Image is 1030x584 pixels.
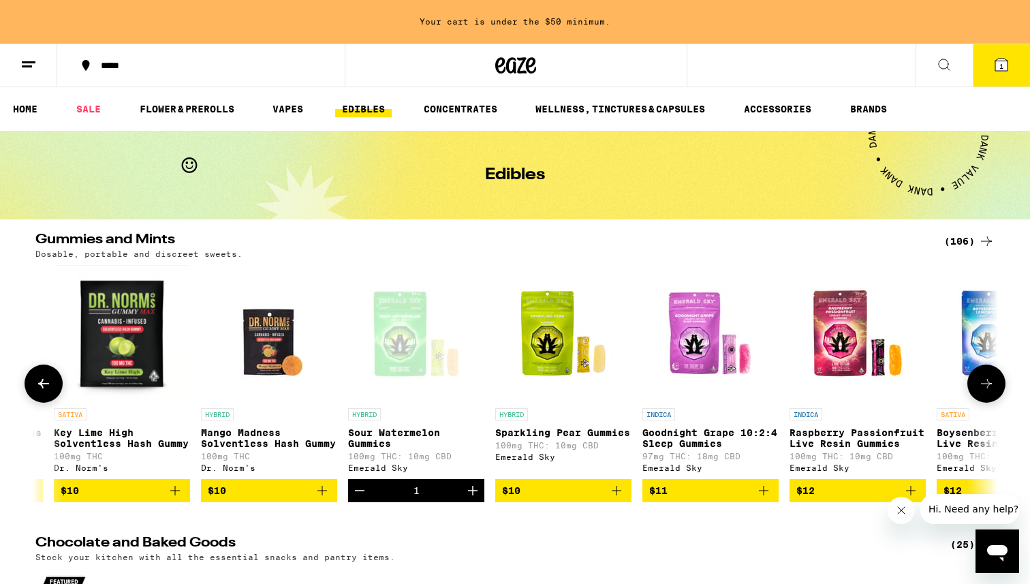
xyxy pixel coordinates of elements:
[54,427,190,449] p: Key Lime High Solventless Hash Gummy
[133,101,241,117] a: FLOWER & PREROLLS
[790,408,822,420] p: INDICA
[973,44,1030,87] button: 1
[348,408,381,420] p: HYBRID
[35,249,243,258] p: Dosable, portable and discreet sweets.
[790,463,926,472] div: Emerald Sky
[417,101,504,117] a: CONCENTRATES
[69,101,108,117] a: SALE
[495,408,528,420] p: HYBRID
[790,427,926,449] p: Raspberry Passionfruit Live Resin Gummies
[642,463,779,472] div: Emerald Sky
[495,452,631,461] div: Emerald Sky
[54,479,190,502] button: Add to bag
[888,497,915,524] iframe: Close message
[348,427,484,449] p: Sour Watermelon Gummies
[976,529,1019,573] iframe: Button to launch messaging window
[944,233,995,249] a: (106)
[529,101,712,117] a: WELLNESS, TINCTURES & CAPSULES
[335,101,392,117] a: EDIBLES
[943,485,962,496] span: $12
[485,167,545,183] h1: Edibles
[201,463,337,472] div: Dr. Norm's
[642,452,779,461] p: 97mg THC: 18mg CBD
[495,479,631,502] button: Add to bag
[54,452,190,461] p: 100mg THC
[201,427,337,449] p: Mango Madness Solventless Hash Gummy
[201,452,337,461] p: 100mg THC
[348,265,484,479] a: Open page for Sour Watermelon Gummies from Emerald Sky
[642,265,779,479] a: Open page for Goodnight Grape 10:2:4 Sleep Gummies from Emerald Sky
[266,101,310,117] a: VAPES
[35,553,395,562] p: Stock your kitchen with all the essential snacks and pantry items.
[35,233,928,249] h2: Gummies and Mints
[201,265,337,479] a: Open page for Mango Madness Solventless Hash Gummy from Dr. Norm's
[348,452,484,461] p: 100mg THC: 10mg CBD
[208,485,226,496] span: $10
[642,427,779,449] p: Goodnight Grape 10:2:4 Sleep Gummies
[201,265,337,401] img: Dr. Norm's - Mango Madness Solventless Hash Gummy
[201,479,337,502] button: Add to bag
[495,427,631,438] p: Sparkling Pear Gummies
[461,479,484,502] button: Increment
[54,408,87,420] p: SATIVA
[56,265,187,401] img: Dr. Norm's - Key Lime High Solventless Hash Gummy
[35,536,928,553] h2: Chocolate and Baked Goods
[999,62,1003,70] span: 1
[920,494,1019,524] iframe: Message from company
[937,408,969,420] p: SATIVA
[348,479,371,502] button: Decrement
[796,485,815,496] span: $12
[790,452,926,461] p: 100mg THC: 10mg CBD
[737,101,818,117] a: ACCESSORIES
[642,265,779,401] img: Emerald Sky - Goodnight Grape 10:2:4 Sleep Gummies
[495,441,631,450] p: 100mg THC: 10mg CBD
[54,265,190,479] a: Open page for Key Lime High Solventless Hash Gummy from Dr. Norm's
[348,463,484,472] div: Emerald Sky
[790,265,926,479] a: Open page for Raspberry Passionfruit Live Resin Gummies from Emerald Sky
[6,101,44,117] a: HOME
[495,265,631,401] img: Emerald Sky - Sparkling Pear Gummies
[54,463,190,472] div: Dr. Norm's
[495,265,631,479] a: Open page for Sparkling Pear Gummies from Emerald Sky
[843,101,894,117] a: BRANDS
[642,479,779,502] button: Add to bag
[950,536,995,553] a: (25)
[61,485,79,496] span: $10
[201,408,234,420] p: HYBRID
[502,485,520,496] span: $10
[649,485,668,496] span: $11
[790,265,926,401] img: Emerald Sky - Raspberry Passionfruit Live Resin Gummies
[413,485,420,496] div: 1
[642,408,675,420] p: INDICA
[790,479,926,502] button: Add to bag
